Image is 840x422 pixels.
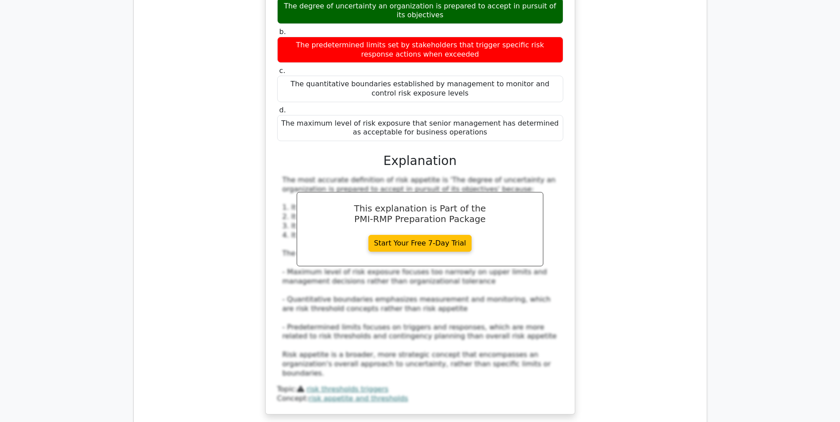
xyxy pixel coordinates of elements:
div: The maximum level of risk exposure that senior management has determined as acceptable for busine... [277,115,563,142]
div: Concept: [277,394,563,403]
h3: Explanation [283,153,558,169]
span: d. [279,106,286,114]
div: Topic: [277,385,563,394]
div: The predetermined limits set by stakeholders that trigger specific risk response actions when exc... [277,37,563,63]
span: c. [279,66,286,75]
a: risk appetite and thresholds [309,394,408,403]
div: The quantitative boundaries established by management to monitor and control risk exposure levels [277,76,563,102]
div: The most accurate definition of risk appetite is 'The degree of uncertainty an organization is pr... [283,176,558,378]
a: Start Your Free 7-Day Trial [368,235,472,252]
a: risk thresholds triggers [306,385,388,393]
span: b. [279,27,286,36]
